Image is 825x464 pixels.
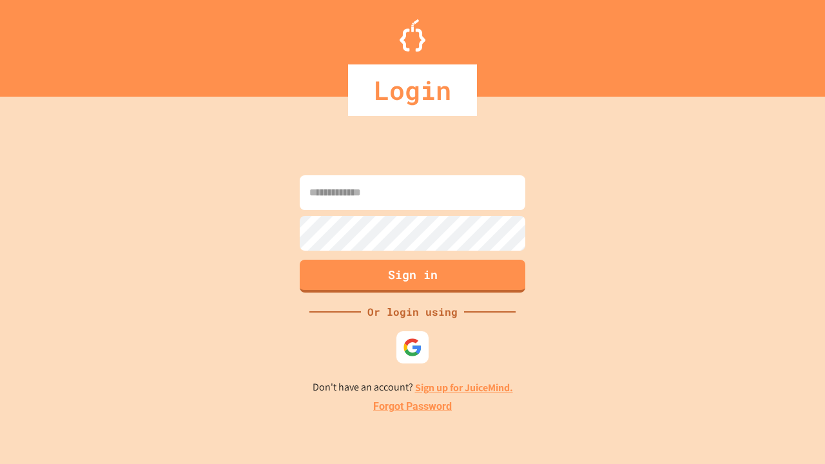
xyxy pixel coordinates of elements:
[373,399,452,414] a: Forgot Password
[403,338,422,357] img: google-icon.svg
[348,64,477,116] div: Login
[300,260,525,293] button: Sign in
[361,304,464,320] div: Or login using
[400,19,425,52] img: Logo.svg
[415,381,513,394] a: Sign up for JuiceMind.
[313,380,513,396] p: Don't have an account?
